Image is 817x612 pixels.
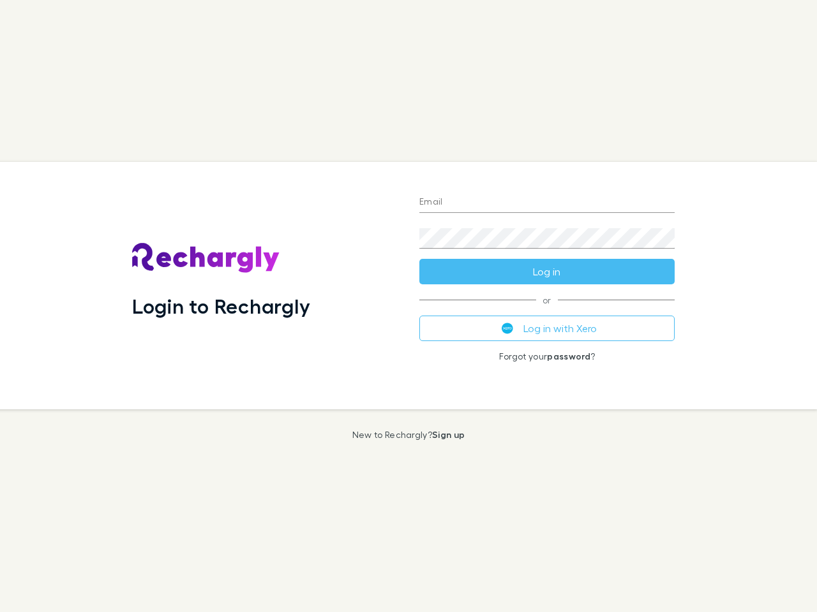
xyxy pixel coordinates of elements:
p: Forgot your ? [419,351,675,361]
img: Xero's logo [502,323,513,334]
p: New to Rechargly? [352,430,465,440]
a: password [547,351,590,361]
h1: Login to Rechargly [132,294,310,318]
button: Log in with Xero [419,316,675,341]
button: Log in [419,259,675,284]
a: Sign up [432,429,465,440]
img: Rechargly's Logo [132,243,280,273]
